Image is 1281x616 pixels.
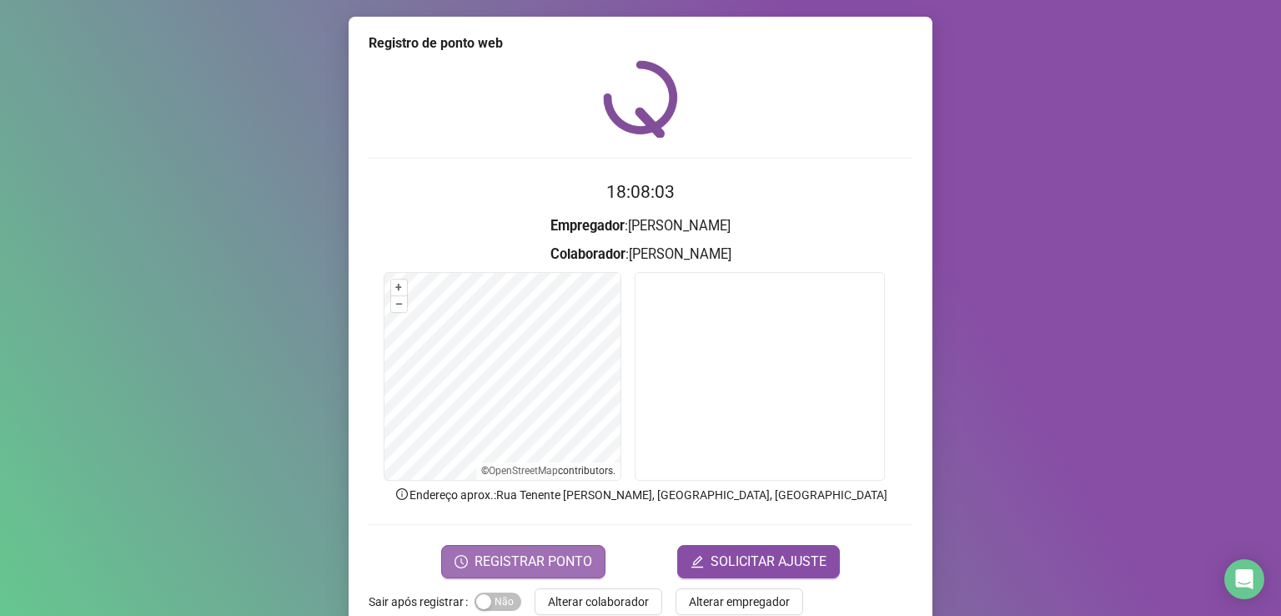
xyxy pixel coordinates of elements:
span: Alterar empregador [689,593,790,611]
button: REGISTRAR PONTO [441,545,605,578]
time: 18:08:03 [606,182,675,202]
strong: Colaborador [550,246,625,262]
button: – [391,296,407,312]
div: Open Intercom Messenger [1224,559,1264,599]
span: Alterar colaborador [548,593,649,611]
span: SOLICITAR AJUSTE [711,552,826,572]
li: © contributors. [481,465,615,477]
span: info-circle [394,487,409,502]
a: OpenStreetMap [489,465,558,477]
strong: Empregador [550,218,625,234]
img: QRPoint [603,60,678,138]
h3: : [PERSON_NAME] [369,215,912,237]
span: REGISTRAR PONTO [475,552,592,572]
span: edit [691,555,704,568]
button: + [391,280,407,295]
span: clock-circle [455,555,468,568]
button: Alterar empregador [676,588,803,615]
label: Sair após registrar [369,588,475,615]
div: Registro de ponto web [369,33,912,53]
p: Endereço aprox. : Rua Tenente [PERSON_NAME], [GEOGRAPHIC_DATA], [GEOGRAPHIC_DATA] [369,486,912,504]
button: editSOLICITAR AJUSTE [677,545,840,578]
h3: : [PERSON_NAME] [369,244,912,265]
button: Alterar colaborador [535,588,662,615]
